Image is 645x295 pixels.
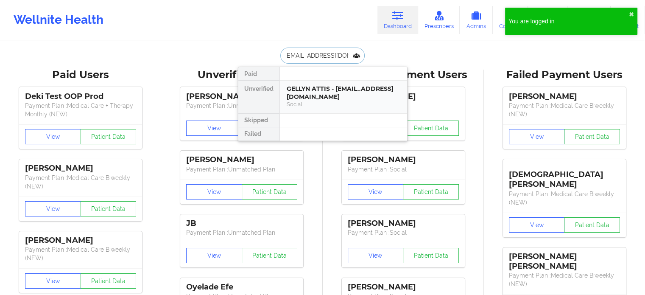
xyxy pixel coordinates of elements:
[25,163,136,173] div: [PERSON_NAME]
[186,219,297,228] div: JB
[25,201,81,216] button: View
[509,163,620,189] div: [DEMOGRAPHIC_DATA][PERSON_NAME]
[81,201,137,216] button: Patient Data
[348,165,459,174] p: Payment Plan : Social
[403,248,459,263] button: Patient Data
[238,127,279,141] div: Failed
[403,121,459,136] button: Patient Data
[81,129,137,144] button: Patient Data
[238,67,279,81] div: Paid
[25,174,136,191] p: Payment Plan : Medical Care Biweekly (NEW)
[493,6,528,34] a: Coaches
[186,121,242,136] button: View
[348,184,404,199] button: View
[25,101,136,118] p: Payment Plan : Medical Care + Therapy Monthly (NEW)
[348,248,404,263] button: View
[348,219,459,228] div: [PERSON_NAME]
[564,129,620,144] button: Patient Data
[242,248,298,263] button: Patient Data
[25,236,136,245] div: [PERSON_NAME]
[418,6,460,34] a: Prescribers
[242,184,298,199] button: Patient Data
[186,101,297,110] p: Payment Plan : Unmatched Plan
[186,155,297,165] div: [PERSON_NAME]
[348,155,459,165] div: [PERSON_NAME]
[186,165,297,174] p: Payment Plan : Unmatched Plan
[81,273,137,289] button: Patient Data
[6,68,155,81] div: Paid Users
[509,252,620,271] div: [PERSON_NAME] [PERSON_NAME]
[287,101,400,108] div: Social
[348,228,459,237] p: Payment Plan : Social
[238,114,279,127] div: Skipped
[238,81,279,114] div: Unverified
[460,6,493,34] a: Admins
[509,129,565,144] button: View
[509,101,620,118] p: Payment Plan : Medical Care Biweekly (NEW)
[509,190,620,207] p: Payment Plan : Medical Care Biweekly (NEW)
[25,92,136,101] div: Deki Test OOP Prod
[287,85,400,101] div: GELLYN ATTIS - [EMAIL_ADDRESS][DOMAIN_NAME]
[377,6,418,34] a: Dashboard
[629,11,634,18] button: close
[509,92,620,101] div: [PERSON_NAME]
[403,184,459,199] button: Patient Data
[490,68,639,81] div: Failed Payment Users
[167,68,316,81] div: Unverified Users
[25,129,81,144] button: View
[186,248,242,263] button: View
[25,273,81,289] button: View
[509,217,565,233] button: View
[186,282,297,292] div: Oyelade Efe
[25,245,136,262] p: Payment Plan : Medical Care Biweekly (NEW)
[186,228,297,237] p: Payment Plan : Unmatched Plan
[186,184,242,199] button: View
[509,271,620,288] p: Payment Plan : Medical Care Biweekly (NEW)
[508,17,629,25] div: You are logged in
[564,217,620,233] button: Patient Data
[348,282,459,292] div: [PERSON_NAME]
[186,92,297,101] div: [PERSON_NAME]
